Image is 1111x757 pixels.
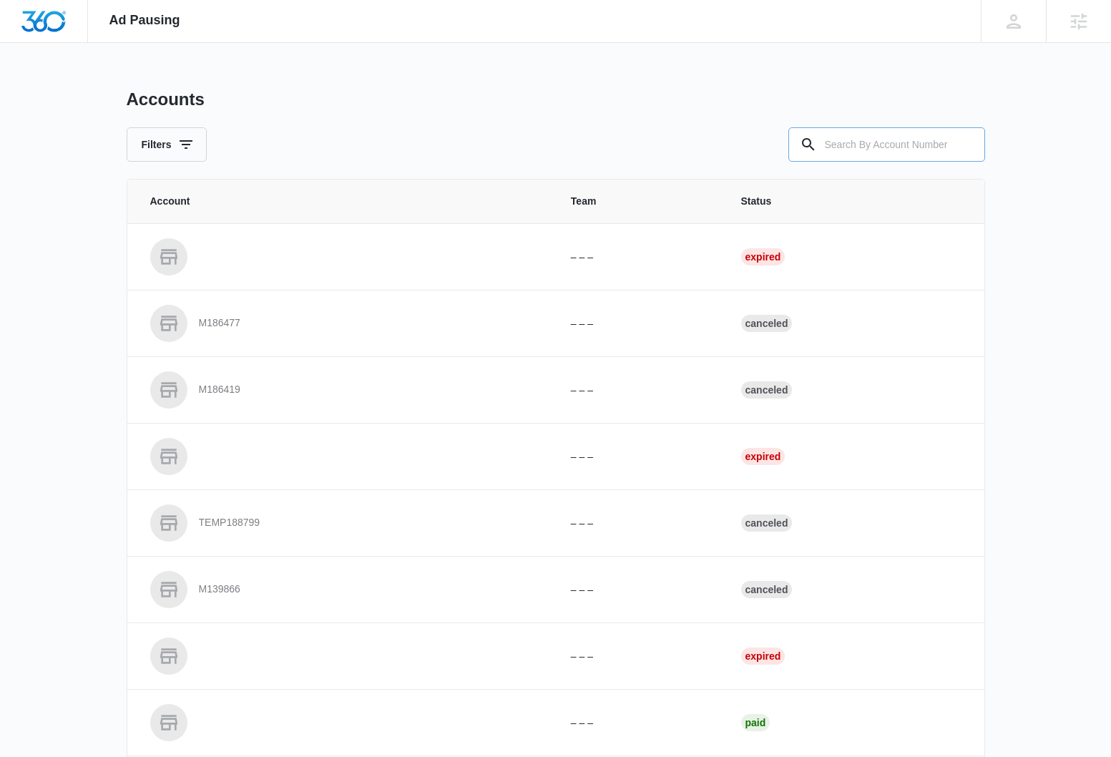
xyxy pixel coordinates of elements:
div: Expired [741,248,785,265]
div: Canceled [741,581,793,598]
p: – – – [571,716,707,731]
h1: Accounts [127,89,205,110]
p: M186419 [199,383,240,397]
span: Ad Pausing [109,13,180,28]
p: M139866 [199,582,240,597]
div: Canceled [741,315,793,332]
a: M139866 [150,571,537,608]
span: Status [741,194,961,209]
span: Account [150,194,537,209]
button: Filters [127,127,207,162]
p: – – – [571,250,707,265]
p: – – – [571,582,707,597]
p: – – – [571,383,707,398]
p: M186477 [199,316,240,331]
a: M186419 [150,371,537,409]
div: Paid [741,714,770,731]
div: Canceled [741,514,793,532]
div: Canceled [741,381,793,399]
p: – – – [571,649,707,664]
a: M186477 [150,305,537,342]
input: Search By Account Number [788,127,985,162]
p: – – – [571,316,707,331]
p: – – – [571,449,707,464]
a: TEMP188799 [150,504,537,542]
span: Team [571,194,707,209]
p: TEMP188799 [199,516,260,530]
p: – – – [571,516,707,531]
div: Expired [741,648,785,665]
div: Expired [741,448,785,465]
